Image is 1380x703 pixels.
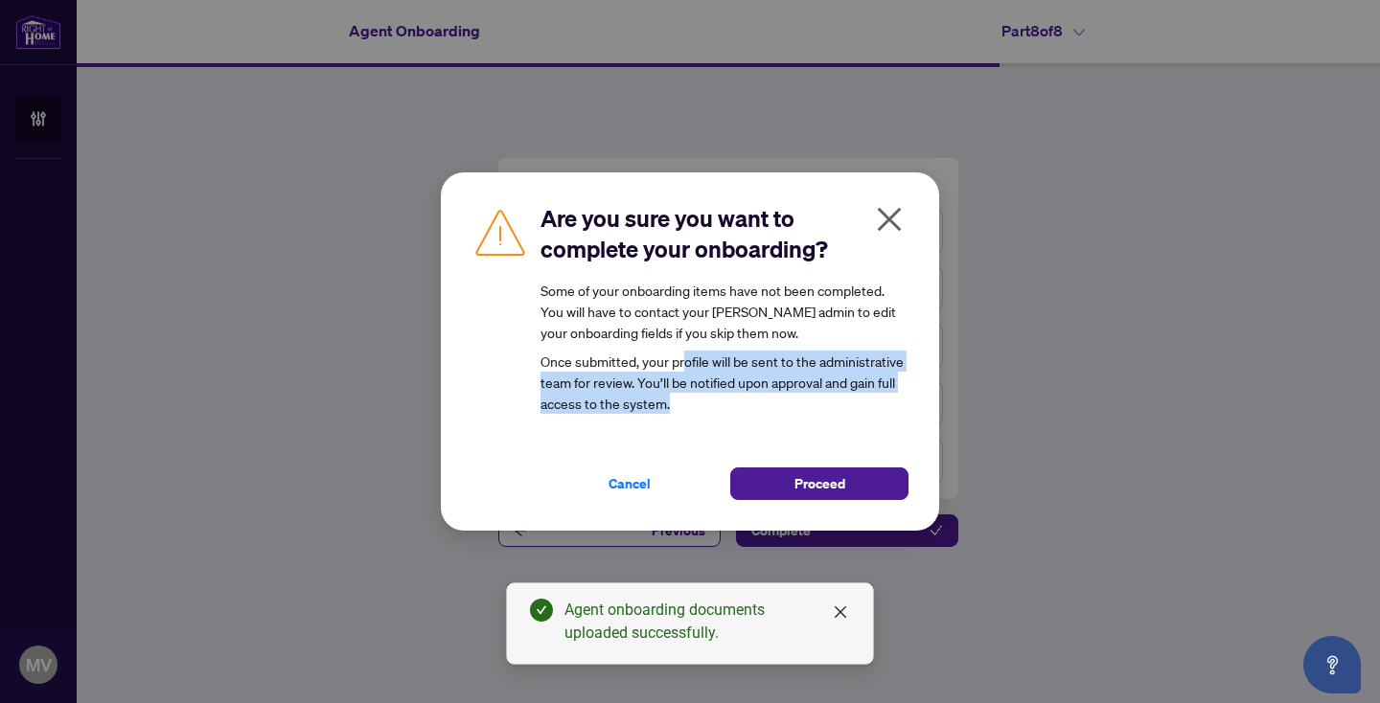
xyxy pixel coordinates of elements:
[471,203,529,261] img: Caution Icon
[730,467,908,500] button: Proceed
[540,280,908,414] article: Once submitted, your profile will be sent to the administrative team for review. You’ll be notifi...
[794,468,845,499] span: Proceed
[609,468,651,499] span: Cancel
[530,599,553,622] span: check-circle
[540,467,719,500] button: Cancel
[540,203,908,264] h2: Are you sure you want to complete your onboarding?
[540,280,908,343] div: Some of your onboarding items have not been completed. You will have to contact your [PERSON_NAME...
[874,204,905,235] span: close
[1303,636,1361,693] button: Open asap
[833,604,848,620] span: close
[564,599,850,645] div: Agent onboarding documents uploaded successfully.
[830,601,851,623] a: Close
